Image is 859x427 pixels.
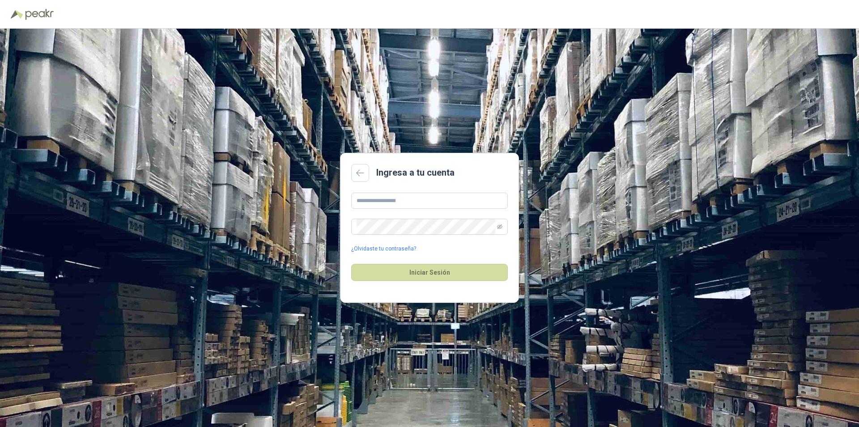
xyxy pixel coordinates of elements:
span: eye-invisible [497,224,502,229]
a: ¿Olvidaste tu contraseña? [351,245,416,253]
img: Logo [11,10,23,19]
button: Iniciar Sesión [351,264,508,281]
h2: Ingresa a tu cuenta [376,166,455,180]
img: Peakr [25,9,54,20]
